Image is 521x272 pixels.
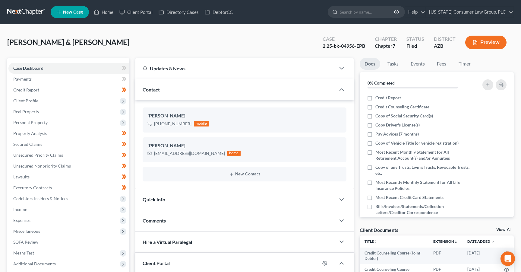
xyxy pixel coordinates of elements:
span: Pay Advices (7 months) [375,131,419,137]
span: Hire a Virtual Paralegal [143,239,192,245]
div: home [227,151,241,156]
i: unfold_more [374,240,377,244]
a: Help [405,7,425,18]
div: AZB [434,43,456,50]
span: Credit Report [13,87,39,92]
span: Bills/Invoices/Statements/Collection Letters/Creditor Correspondence [375,203,470,216]
a: Secured Claims [8,139,129,150]
td: PDF [428,248,463,264]
span: Codebtors Insiders & Notices [13,196,68,201]
div: Chapter [375,36,397,43]
span: Unsecured Nonpriority Claims [13,163,71,168]
a: Property Analysis [8,128,129,139]
td: Credit Counseling Course (Joint Debtor) [360,248,428,264]
div: Status [406,36,424,43]
span: Personal Property [13,120,48,125]
span: Expenses [13,218,30,223]
span: SOFA Review [13,239,38,245]
input: Search by name... [340,6,395,18]
div: [PHONE_NUMBER] [154,121,191,127]
a: Fees [432,58,451,70]
span: Most Recent Credit Card Statements [375,194,444,200]
span: Means Test [13,250,34,255]
span: Payments [13,76,32,82]
strong: 0% Completed [368,80,395,85]
div: 2:25-bk-04956-EPB [323,43,365,50]
a: View All [496,228,511,232]
div: Client Documents [360,227,398,233]
a: Directory Cases [156,7,202,18]
a: Titleunfold_more [365,239,377,244]
span: Lawsuits [13,174,30,179]
span: Copy Driver's License(s) [375,122,420,128]
div: Updates & News [143,65,328,72]
a: Docs [360,58,380,70]
span: 7 [393,43,395,49]
i: expand_more [491,240,494,244]
a: Executory Contracts [8,182,129,193]
a: Unsecured Priority Claims [8,150,129,161]
div: District [434,36,456,43]
button: Preview [465,36,507,49]
span: New Case [63,10,83,14]
span: Executory Contracts [13,185,52,190]
span: Credit Report [375,95,401,101]
div: [PERSON_NAME] [147,142,342,149]
td: [DATE] [463,248,499,264]
a: Events [406,58,430,70]
span: [PERSON_NAME] & [PERSON_NAME] [7,38,129,46]
a: Tasks [383,58,403,70]
a: Lawsuits [8,171,129,182]
a: Extensionunfold_more [433,239,458,244]
a: Unsecured Nonpriority Claims [8,161,129,171]
a: Client Portal [116,7,156,18]
div: Case [323,36,365,43]
div: Chapter [375,43,397,50]
span: Property Analysis [13,131,47,136]
div: Filed [406,43,424,50]
span: Copy of Vehicle Title (or vehicle registration) [375,140,459,146]
i: unfold_more [454,240,458,244]
span: Copy of any Trusts, Living Trusts, Revocable Trusts, etc. [375,164,470,176]
a: Timer [454,58,475,70]
span: Real Property [13,109,39,114]
div: [EMAIL_ADDRESS][DOMAIN_NAME] [154,150,225,156]
span: Secured Claims [13,142,42,147]
span: Quick Info [143,197,165,202]
a: SOFA Review [8,237,129,248]
span: Case Dashboard [13,66,43,71]
a: [US_STATE] Consumer Law Group, PLC [426,7,513,18]
span: Client Profile [13,98,38,103]
span: Credit Counseling Certificate [375,104,429,110]
span: Most Recently Monthly Statement for All Life Insurance Policies [375,179,470,191]
button: New Contact [147,172,342,177]
span: Copy of Social Security Card(s) [375,113,433,119]
span: Additional Documents [13,261,56,266]
span: Most Recent Monthly Statement for All Retirement Account(s) and/or Annuities [375,149,470,161]
div: mobile [194,121,209,126]
span: Miscellaneous [13,229,40,234]
div: Open Intercom Messenger [500,251,515,266]
a: Payments [8,74,129,85]
span: Client Portal [143,260,170,266]
a: Date Added expand_more [467,239,494,244]
span: Income [13,207,27,212]
span: Contact [143,87,160,92]
a: DebtorCC [202,7,236,18]
span: Unsecured Priority Claims [13,152,63,158]
a: Credit Report [8,85,129,95]
div: [PERSON_NAME] [147,112,342,120]
a: Case Dashboard [8,63,129,74]
a: Home [91,7,116,18]
span: Comments [143,218,166,223]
